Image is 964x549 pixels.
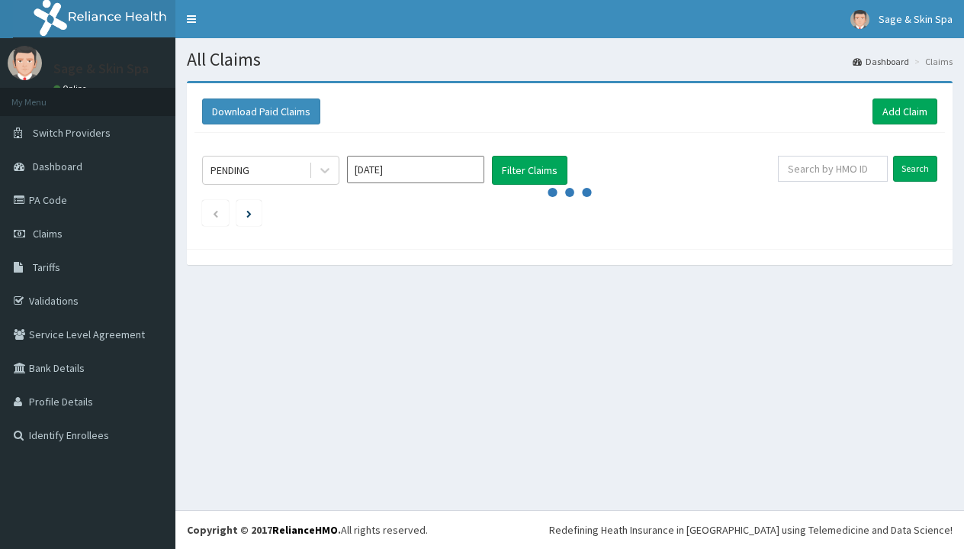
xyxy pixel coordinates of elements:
[187,50,953,69] h1: All Claims
[272,523,338,537] a: RelianceHMO
[210,163,249,178] div: PENDING
[549,522,953,538] div: Redefining Heath Insurance in [GEOGRAPHIC_DATA] using Telemedicine and Data Science!
[492,156,567,185] button: Filter Claims
[53,83,90,94] a: Online
[33,227,63,241] span: Claims
[8,46,42,80] img: User Image
[202,98,320,124] button: Download Paid Claims
[879,12,953,26] span: Sage & Skin Spa
[911,55,953,68] li: Claims
[872,98,937,124] a: Add Claim
[347,156,484,183] input: Select Month and Year
[175,510,964,549] footer: All rights reserved.
[547,170,593,215] svg: audio-loading
[33,260,60,274] span: Tariffs
[53,62,149,76] p: Sage & Skin Spa
[187,523,341,537] strong: Copyright © 2017 .
[33,126,111,140] span: Switch Providers
[246,206,252,220] a: Next page
[33,160,82,173] span: Dashboard
[850,10,869,29] img: User Image
[893,156,937,182] input: Search
[853,55,909,68] a: Dashboard
[778,156,888,182] input: Search by HMO ID
[212,206,219,220] a: Previous page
